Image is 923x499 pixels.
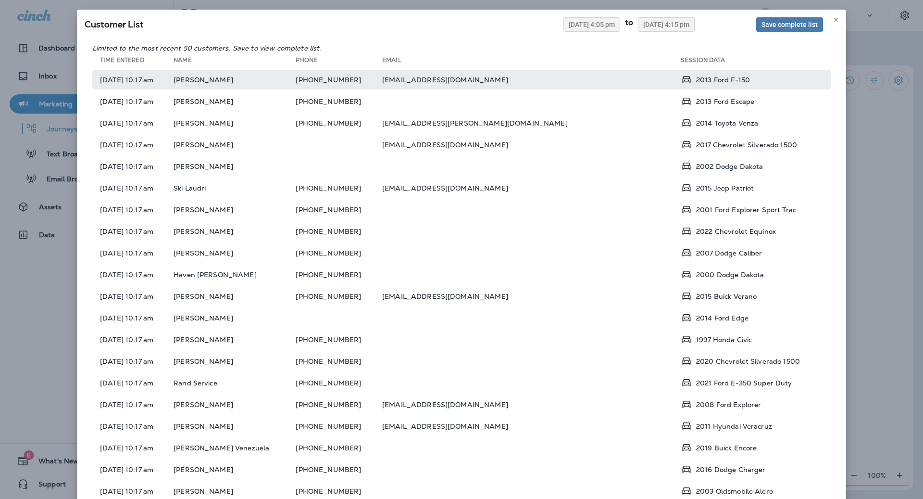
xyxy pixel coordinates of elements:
[174,373,296,393] td: Rand Service
[696,487,773,495] p: 2003 Oldsmobile Alero
[696,206,796,214] p: 2001 Ford Explorer Sport Trac
[696,293,757,300] p: 2015 Buick Verano
[681,95,823,107] div: Vehicle
[696,228,776,235] p: 2022 Chevrolet Equinox
[92,308,174,328] td: [DATE] 10:17 am
[92,330,174,349] td: [DATE] 10:17 am
[296,395,382,414] td: [PHONE_NUMBER]
[296,178,382,198] td: [PHONE_NUMBER]
[696,163,763,170] p: 2002 Dodge Dakota
[643,21,689,28] span: [DATE] 4:15 pm
[696,401,761,409] p: 2008 Ford Explorer
[681,225,823,237] div: Vehicle
[92,178,174,198] td: [DATE] 10:17 am
[681,74,823,86] div: Vehicle
[296,416,382,436] td: [PHONE_NUMBER]
[696,249,762,257] p: 2007 Dodge Caliber
[92,200,174,219] td: [DATE] 10:17 am
[296,286,382,306] td: [PHONE_NUMBER]
[638,17,695,32] button: [DATE] 4:15 pm
[174,351,296,371] td: [PERSON_NAME]
[92,438,174,458] td: [DATE] 10:17 am
[382,416,681,436] td: [EMAIL_ADDRESS][DOMAIN_NAME]
[174,56,296,68] th: Name
[756,17,823,32] button: Save complete list
[174,416,296,436] td: [PERSON_NAME]
[382,178,681,198] td: [EMAIL_ADDRESS][DOMAIN_NAME]
[382,56,681,68] th: Email
[681,204,823,216] div: Vehicle
[92,351,174,371] td: [DATE] 10:17 am
[296,70,382,90] td: [PHONE_NUMBER]
[382,70,681,90] td: [EMAIL_ADDRESS][DOMAIN_NAME]
[296,330,382,349] td: [PHONE_NUMBER]
[296,373,382,393] td: [PHONE_NUMBER]
[696,358,800,365] p: 2020 Chevrolet Silverado 1500
[296,265,382,284] td: [PHONE_NUMBER]
[681,463,823,475] div: Vehicle
[174,395,296,414] td: [PERSON_NAME]
[296,91,382,111] td: [PHONE_NUMBER]
[174,156,296,176] td: [PERSON_NAME]
[681,139,823,151] div: Vehicle
[681,182,823,194] div: Vehicle
[92,56,174,68] th: Time Entered
[696,422,772,430] p: 2011 Hyundai Veracruz
[696,466,766,473] p: 2016 Dodge Charger
[382,286,681,306] td: [EMAIL_ADDRESS][DOMAIN_NAME]
[681,269,823,281] div: Vehicle
[382,113,681,133] td: [EMAIL_ADDRESS][PERSON_NAME][DOMAIN_NAME]
[696,271,764,279] p: 2000 Dodge Dakota
[174,221,296,241] td: [PERSON_NAME]
[296,113,382,133] td: [PHONE_NUMBER]
[296,438,382,458] td: [PHONE_NUMBER]
[681,485,823,497] div: Vehicle
[92,286,174,306] td: [DATE] 10:17 am
[681,290,823,302] div: Vehicle
[681,377,823,389] div: Vehicle
[296,221,382,241] td: [PHONE_NUMBER]
[174,460,296,479] td: [PERSON_NAME]
[696,98,754,105] p: 2013 Ford Escape
[681,160,823,172] div: Vehicle
[696,184,754,192] p: 2015 Jeep Patriot
[174,243,296,263] td: [PERSON_NAME]
[174,438,296,458] td: [PERSON_NAME] Venezuela
[696,379,792,387] p: 2021 Ford E-350 Super Duty
[563,17,620,32] button: [DATE] 4:05 pm
[174,330,296,349] td: [PERSON_NAME]
[174,70,296,90] td: [PERSON_NAME]
[681,355,823,367] div: Vehicle
[92,221,174,241] td: [DATE] 10:17 am
[761,21,818,28] span: Save complete list
[174,113,296,133] td: [PERSON_NAME]
[696,314,748,322] p: 2014 Ford Edge
[174,91,296,111] td: [PERSON_NAME]
[92,44,322,52] em: Limited to the most recent 50 customers. Save to view complete list.
[92,156,174,176] td: [DATE] 10:17 am
[681,420,823,432] div: Vehicle
[92,265,174,284] td: [DATE] 10:17 am
[696,336,752,344] p: 1997 Honda Civic
[85,19,143,30] span: SQL
[92,91,174,111] td: [DATE] 10:17 am
[92,416,174,436] td: [DATE] 10:17 am
[92,113,174,133] td: [DATE] 10:17 am
[696,444,757,452] p: 2019 Buick Encore
[296,351,382,371] td: [PHONE_NUMBER]
[92,395,174,414] td: [DATE] 10:17 am
[296,460,382,479] td: [PHONE_NUMBER]
[681,333,823,345] div: Vehicle
[681,56,831,68] th: Session Data
[296,56,382,68] th: Phone
[296,243,382,263] td: [PHONE_NUMBER]
[681,312,823,324] div: Vehicle
[174,178,296,198] td: Ski Laudri
[569,21,615,28] span: [DATE] 4:05 pm
[92,243,174,263] td: [DATE] 10:17 am
[382,395,681,414] td: [EMAIL_ADDRESS][DOMAIN_NAME]
[296,200,382,219] td: [PHONE_NUMBER]
[620,17,638,32] div: to
[92,460,174,479] td: [DATE] 10:17 am
[681,398,823,410] div: Vehicle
